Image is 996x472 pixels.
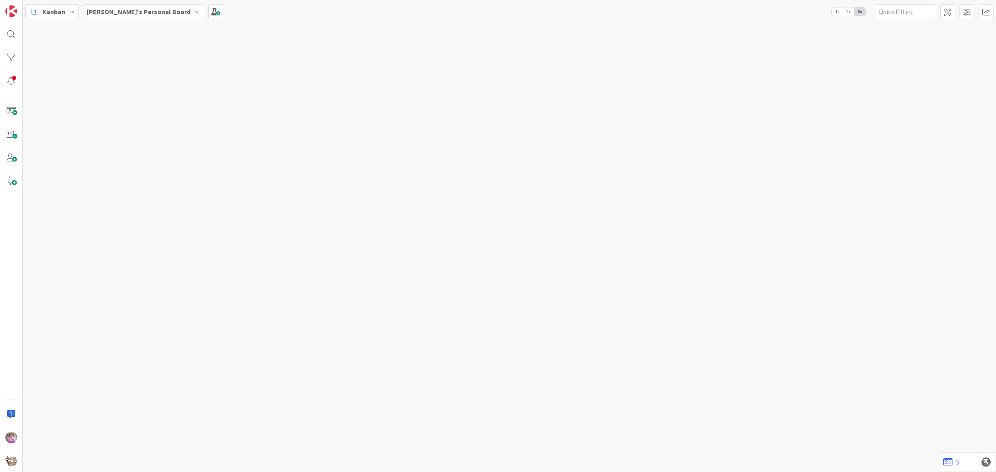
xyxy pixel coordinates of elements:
span: Kanban [42,7,65,17]
img: avatar [5,455,17,467]
b: [PERSON_NAME]'s Personal Board [87,7,190,16]
span: 1x [832,7,843,16]
img: Visit kanbanzone.com [5,5,17,17]
span: 2x [843,7,854,16]
a: 5 [943,457,959,467]
input: Quick Filter... [874,4,936,19]
img: OM [5,432,17,443]
span: 3x [854,7,865,16]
